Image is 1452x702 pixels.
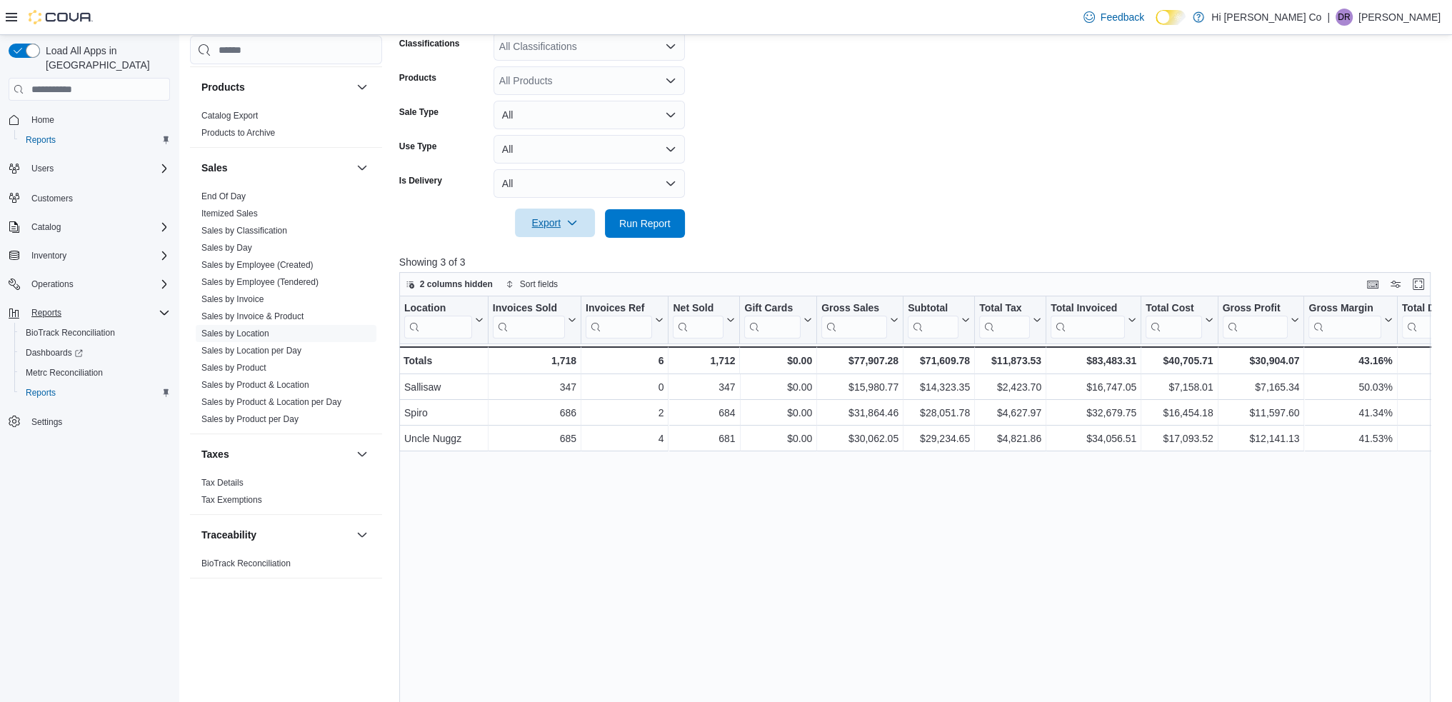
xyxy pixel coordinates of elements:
h3: Traceability [201,528,256,542]
span: Customers [26,189,170,206]
button: All [494,101,685,129]
button: Catalog [26,219,66,236]
button: Total Tax [979,302,1041,339]
a: Sales by Product & Location per Day [201,397,341,407]
div: Subtotal [908,302,958,316]
span: Users [26,160,170,177]
div: Total Cost [1146,302,1201,339]
span: Sort fields [520,279,558,290]
div: Gross Profit [1222,302,1288,339]
div: 347 [673,378,735,396]
button: Gross Sales [821,302,898,339]
span: Sales by Employee (Tendered) [201,276,319,288]
label: Classifications [399,38,460,49]
span: Reports [20,131,170,149]
a: Reports [20,384,61,401]
button: Gross Profit [1222,302,1299,339]
div: $2,423.70 [979,378,1041,396]
div: $83,483.31 [1051,352,1136,369]
div: 1,712 [673,352,735,369]
div: Gross Margin [1308,302,1381,339]
button: Sort fields [500,276,564,293]
div: $16,454.18 [1146,404,1213,421]
div: Uncle Nuggz [404,430,484,447]
h3: Sales [201,161,228,175]
span: Load All Apps in [GEOGRAPHIC_DATA] [40,44,170,72]
div: Gross Profit [1222,302,1288,316]
button: Net Sold [673,302,735,339]
span: Users [31,163,54,174]
button: Taxes [201,447,351,461]
span: Tax Exemptions [201,494,262,506]
div: Subtotal [908,302,958,339]
span: 2 columns hidden [420,279,493,290]
button: Catalog [3,217,176,237]
button: Enter fullscreen [1410,276,1427,293]
span: Catalog Export [201,110,258,121]
button: Open list of options [665,41,676,52]
a: BioTrack Reconciliation [201,558,291,568]
span: Sales by Product & Location [201,379,309,391]
a: BioTrack Reconciliation [20,324,121,341]
div: $29,234.65 [908,430,970,447]
span: Catalog [31,221,61,233]
input: Dark Mode [1156,10,1186,25]
span: Metrc Reconciliation [26,367,103,378]
a: Sales by Location [201,329,269,339]
div: 681 [673,430,735,447]
div: $12,141.13 [1222,430,1299,447]
span: Dashboards [20,344,170,361]
span: Inventory [31,250,66,261]
img: Cova [29,10,93,24]
span: Operations [31,279,74,290]
span: DR [1338,9,1350,26]
div: Products [190,107,382,147]
div: Invoices Ref [586,302,652,339]
span: Inventory [26,247,170,264]
a: Sales by Product per Day [201,414,299,424]
span: Reports [26,387,56,398]
span: Dark Mode [1156,25,1156,26]
h3: Taxes [201,447,229,461]
div: 0 [586,378,664,396]
button: Metrc Reconciliation [14,363,176,383]
div: Invoices Sold [493,302,565,339]
button: Inventory [26,247,72,264]
div: $28,051.78 [908,404,970,421]
button: Location [404,302,484,339]
span: Export [524,209,586,237]
p: Showing 3 of 3 [399,255,1441,269]
span: Sales by Invoice & Product [201,311,304,322]
div: $0.00 [744,430,812,447]
a: Tax Details [201,478,244,488]
span: Dashboards [26,347,83,358]
label: Sale Type [399,106,439,118]
span: Sales by Invoice [201,294,264,305]
span: Sales by Location per Day [201,345,301,356]
a: Feedback [1078,3,1150,31]
button: Taxes [354,446,371,463]
p: | [1327,9,1330,26]
button: Export [515,209,595,237]
a: Reports [20,131,61,149]
a: Dashboards [14,343,176,363]
div: $31,864.46 [821,404,898,421]
a: Sales by Product & Location [201,380,309,390]
div: 41.34% [1308,404,1392,421]
div: Net Sold [673,302,724,316]
div: 1,718 [493,352,576,369]
span: End Of Day [201,191,246,202]
h3: Products [201,80,245,94]
a: Itemized Sales [201,209,258,219]
div: 2 [586,404,664,421]
div: Totals [404,352,484,369]
div: 50.03% [1308,378,1392,396]
div: $11,873.53 [979,352,1041,369]
button: Keyboard shortcuts [1364,276,1381,293]
div: 6 [586,352,664,369]
button: Total Cost [1146,302,1213,339]
div: 686 [493,404,576,421]
button: All [494,169,685,198]
span: Run Report [619,216,671,231]
button: Subtotal [908,302,970,339]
